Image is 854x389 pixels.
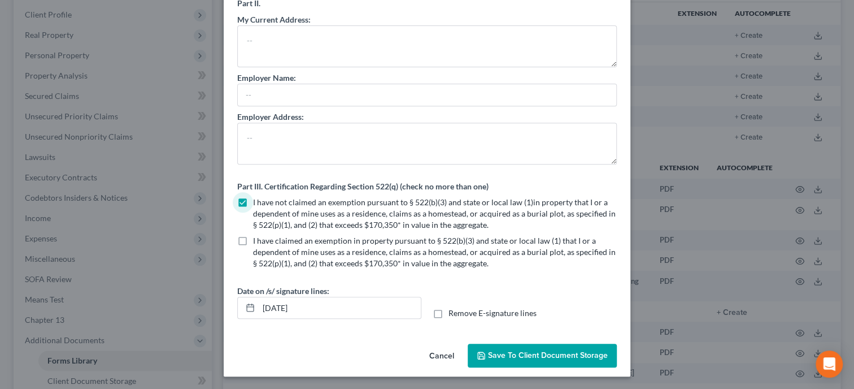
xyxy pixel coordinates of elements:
[238,84,616,106] input: --
[237,14,311,25] label: My Current Address:
[237,285,329,297] label: Date on /s/ signature lines:
[259,297,421,319] input: MM/DD/YYYY
[237,180,489,192] label: Part III. Certification Regarding Section 522(q) (check no more than one)
[816,351,843,378] div: Open Intercom Messenger
[253,236,616,268] span: I have claimed an exemption in property pursuant to § 522(b)(3) and state or local law (1) that I...
[488,351,608,360] span: Save to Client Document Storage
[253,197,616,230] span: I have not claimed an exemption pursuant to § 522(b)(3) and state or local law (1)in property tha...
[237,72,296,84] label: Employer Name:
[448,308,537,318] span: Remove E-signature lines
[420,345,463,368] button: Cancel
[237,111,304,123] label: Employer Address:
[468,344,617,368] button: Save to Client Document Storage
